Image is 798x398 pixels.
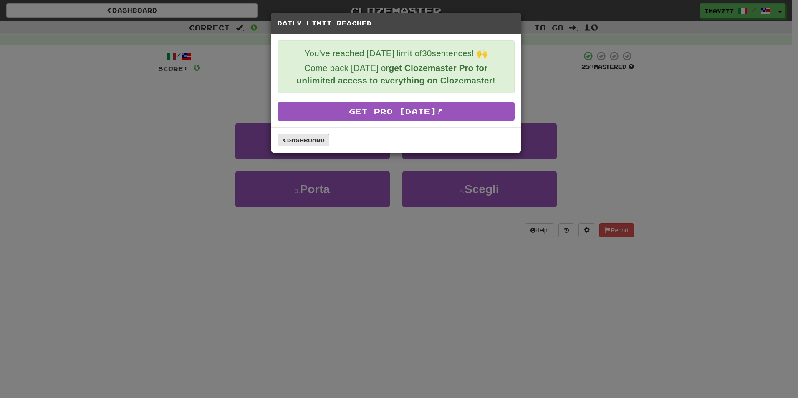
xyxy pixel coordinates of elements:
h5: Daily Limit Reached [278,19,515,28]
a: Dashboard [278,134,329,146]
p: Come back [DATE] or [284,62,508,87]
p: You've reached [DATE] limit of 30 sentences! 🙌 [284,47,508,60]
strong: get Clozemaster Pro for unlimited access to everything on Clozemaster! [296,63,495,85]
a: Get Pro [DATE]! [278,102,515,121]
